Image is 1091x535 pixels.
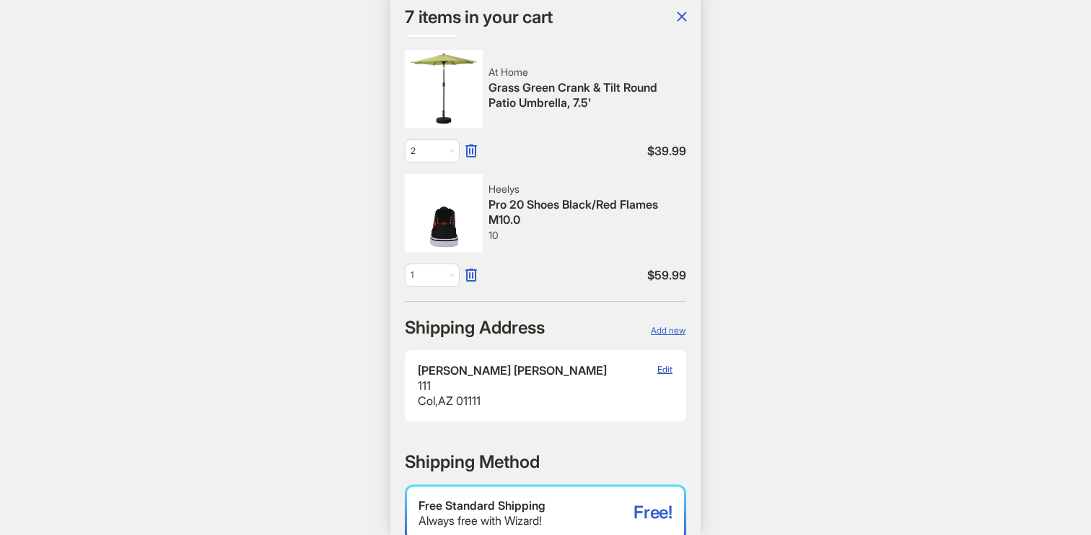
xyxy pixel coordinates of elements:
div: 10 [488,229,686,242]
img: Pro 20 Shoes Black/Red Flames M10.0 [405,174,483,252]
button: Add new [650,324,686,336]
div: Free Standard Shipping [419,498,634,513]
div: Heelys [488,183,686,196]
span: $ 59.99 [488,268,686,283]
div: Grass Green Crank & Tilt Round Patio Umbrella, 7.5' [488,80,686,110]
span: $ 39.99 [488,144,686,159]
span: 1 [411,264,454,286]
span: 2 [411,140,454,162]
span: Free! [634,503,672,522]
span: Add new [651,325,685,336]
button: Edit [657,363,673,375]
h1: 7 items in your cart [405,8,553,27]
div: Pro 20 Shoes Black/Red Flames M10.0 [488,197,686,227]
h2: Shipping Method [405,451,540,473]
img: Grass Green Crank & Tilt Round Patio Umbrella, 7.5' [405,50,483,128]
div: 111 [418,378,607,393]
div: Col , AZ 01111 [418,393,607,409]
div: At Home [488,66,686,79]
div: [PERSON_NAME] [PERSON_NAME] [418,363,607,378]
div: Always free with Wizard! [419,513,634,529]
h2: Shipping Address [405,316,545,339]
span: Edit [657,364,672,375]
